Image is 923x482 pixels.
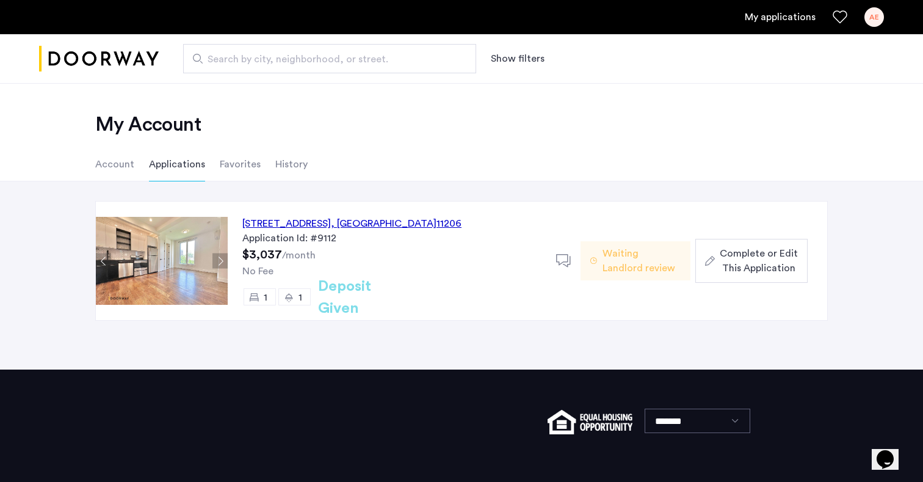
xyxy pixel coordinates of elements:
h2: Deposit Given [318,276,415,320]
div: [STREET_ADDRESS] 11206 [242,216,461,231]
span: , [GEOGRAPHIC_DATA] [331,219,436,228]
img: Apartment photo [96,217,228,305]
div: Application Id: #9112 [242,231,541,246]
button: Show or hide filters [491,51,545,66]
iframe: chat widget [872,433,911,470]
div: AE [864,7,884,27]
span: Waiting Landlord review [603,246,681,276]
button: Next apartment [212,254,228,269]
button: Previous apartment [96,254,111,269]
img: equal-housing.png [548,410,632,434]
li: Applications [149,147,205,181]
input: Apartment Search [183,44,476,73]
a: Favorites [833,10,847,24]
select: Language select [645,409,750,433]
li: History [275,147,308,181]
li: Account [95,147,134,181]
span: Complete or Edit This Application [720,246,798,276]
li: Favorites [220,147,261,181]
a: Cazamio logo [39,36,159,82]
sub: /month [282,250,316,260]
a: My application [745,10,816,24]
span: 1 [264,293,267,302]
span: $3,037 [242,249,282,261]
span: 1 [299,293,302,302]
button: button [695,239,808,283]
span: No Fee [242,266,273,276]
h2: My Account [95,112,828,137]
img: logo [39,36,159,82]
span: Search by city, neighborhood, or street. [208,52,442,67]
